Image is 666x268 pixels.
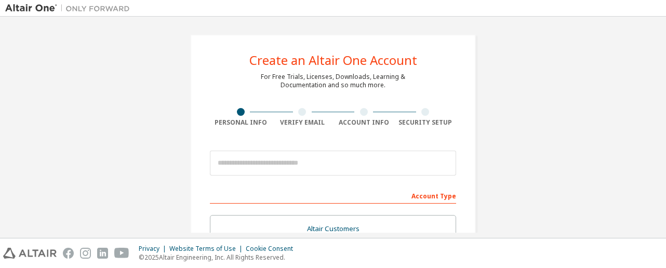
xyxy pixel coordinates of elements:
img: instagram.svg [80,248,91,259]
div: Privacy [139,245,169,253]
div: Account Type [210,187,456,204]
p: © 2025 Altair Engineering, Inc. All Rights Reserved. [139,253,299,262]
img: linkedin.svg [97,248,108,259]
div: Account Info [333,118,395,127]
img: facebook.svg [63,248,74,259]
img: Altair One [5,3,135,14]
div: Altair Customers [217,222,449,236]
div: For Free Trials, Licenses, Downloads, Learning & Documentation and so much more. [261,73,405,89]
img: altair_logo.svg [3,248,57,259]
div: Personal Info [210,118,272,127]
div: Cookie Consent [246,245,299,253]
div: Create an Altair One Account [249,54,417,66]
img: youtube.svg [114,248,129,259]
div: Website Terms of Use [169,245,246,253]
div: Verify Email [272,118,334,127]
div: Security Setup [395,118,457,127]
